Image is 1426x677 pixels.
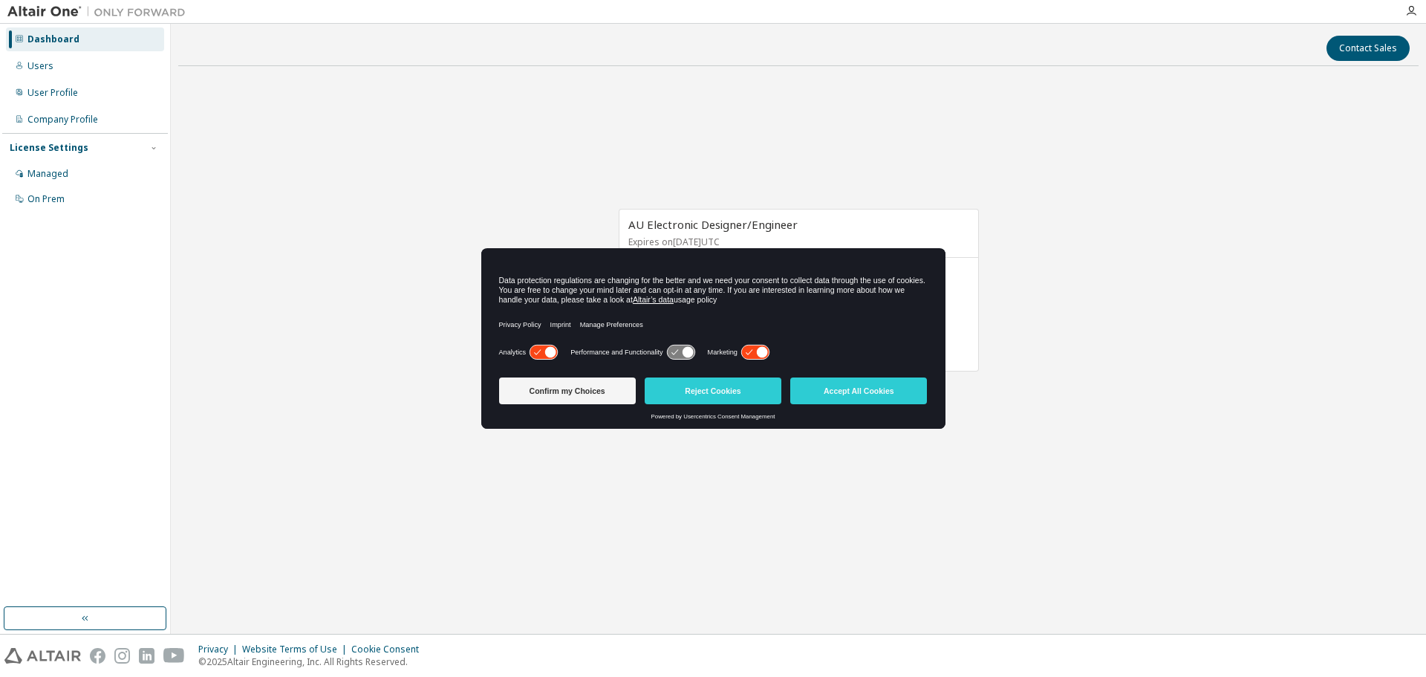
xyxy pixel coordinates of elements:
span: AU Electronic Designer/Engineer [628,217,798,232]
div: Privacy [198,644,242,655]
img: youtube.svg [163,648,185,664]
div: Managed [27,168,68,180]
div: On Prem [27,193,65,205]
img: Altair One [7,4,193,19]
div: Dashboard [27,33,79,45]
div: Company Profile [27,114,98,126]
img: linkedin.svg [139,648,154,664]
img: instagram.svg [114,648,130,664]
div: License Settings [10,142,88,154]
div: Website Terms of Use [242,644,351,655]
button: Contact Sales [1326,36,1410,61]
img: altair_logo.svg [4,648,81,664]
div: User Profile [27,87,78,99]
p: © 2025 Altair Engineering, Inc. All Rights Reserved. [198,655,428,668]
p: Expires on [DATE] UTC [628,236,966,248]
img: facebook.svg [90,648,105,664]
div: Cookie Consent [351,644,428,655]
div: Users [27,60,53,72]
